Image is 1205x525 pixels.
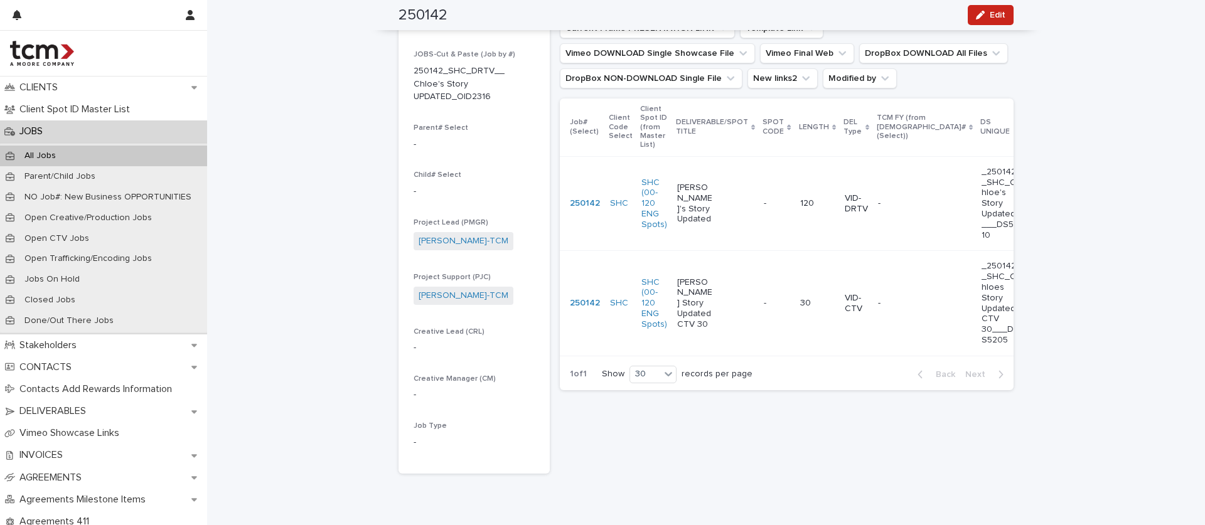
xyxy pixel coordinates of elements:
button: Vimeo Final Web [760,43,854,63]
p: DS UNIQUE [980,115,1013,139]
p: Open Trafficking/Encoding Jobs [14,253,162,264]
a: 250142 [570,298,600,309]
button: Vimeo DOWNLOAD Single Showcase File [560,43,755,63]
p: Closed Jobs [14,295,85,305]
p: Agreements Milestone Items [14,494,156,506]
p: CONTACTS [14,361,82,373]
a: [PERSON_NAME]-TCM [419,289,508,302]
p: Contacts Add Rewards Information [14,383,182,395]
p: TCM FY (from [DEMOGRAPHIC_DATA]# (Select)) [877,111,966,143]
div: 30 [630,368,660,381]
p: - [878,298,915,309]
p: Client Spot ID Master List [14,103,140,115]
p: [PERSON_NAME]'s Story Updated [677,183,714,225]
p: Jobs On Hold [14,274,90,285]
p: DELIVERABLE/SPOT TITLE [676,115,748,139]
img: 4hMmSqQkux38exxPVZHQ [10,41,74,66]
a: SHC [610,298,628,309]
button: Back [908,369,960,380]
p: - [764,196,769,209]
button: DropBox DOWNLOAD All Files [859,43,1008,63]
p: Stakeholders [14,339,87,351]
p: - [414,388,535,401]
p: Open Creative/Production Jobs [14,213,162,223]
button: New links2 [747,68,818,88]
p: 250142_SHC_DRTV__Chloe's Story UPDATED_OID2316 [414,65,505,103]
a: SHC (00-120 ENG Spots) [641,277,667,330]
p: JOBS [14,125,53,137]
p: - [878,198,915,209]
p: VID-DRTV [845,193,868,215]
p: Show [602,369,624,379]
a: 250142 [570,198,600,209]
p: Job# (Select) [570,115,601,139]
button: Edit [968,5,1014,25]
span: Creative Manager (CM) [414,375,496,383]
span: Edit [990,11,1005,19]
p: AGREEMENTS [14,472,92,484]
span: Job Type [414,422,447,430]
p: SPOT CODE [763,115,784,139]
span: Child# Select [414,171,461,179]
span: Parent# Select [414,124,468,132]
h2: 250142 [399,6,447,24]
button: Modified by [823,68,897,88]
p: VID-CTV [845,293,868,314]
p: Vimeo Showcase Links [14,427,129,439]
p: 120 [800,198,835,209]
p: All Jobs [14,151,66,161]
p: NO Job#: New Business OPPORTUNITIES [14,192,201,203]
p: INVOICES [14,449,73,461]
p: 30 [800,298,835,309]
p: 1 of 1 [560,359,597,390]
p: Open CTV Jobs [14,233,99,244]
p: - [414,138,535,151]
span: Back [928,370,955,379]
button: Next [960,369,1014,380]
p: - [414,436,535,449]
p: - [414,341,535,354]
p: Client Code Select [609,111,633,143]
button: DropBox NON-DOWNLOAD Single File [560,68,742,88]
p: - [764,295,769,309]
p: _250142_SHC_Chloe's Story Updated___DS5110 [982,167,1019,241]
span: Project Lead (PMGR) [414,219,488,226]
span: JOBS-Cut & Paste (Job by #) [414,51,515,58]
span: Next [965,370,993,379]
p: DELIVERABLES [14,405,96,417]
p: Done/Out There Jobs [14,316,124,326]
p: _250142_SHC_Chloes Story Updated CTV 30___DS5205 [982,261,1019,345]
p: LENGTH [799,120,829,134]
span: Project Support (PJC) [414,273,491,281]
a: SHC [610,198,628,209]
span: Creative Lead (CRL) [414,328,485,336]
p: CLIENTS [14,82,68,93]
p: [PERSON_NAME] Story Updated CTV 30 [677,277,714,330]
p: DEL Type [843,115,862,139]
a: [PERSON_NAME]-TCM [419,235,508,248]
p: Parent/Child Jobs [14,171,105,182]
p: - [414,185,535,198]
p: records per page [682,369,752,379]
p: Client Spot ID (from Master List) [640,102,668,152]
a: SHC (00-120 ENG Spots) [641,178,667,230]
